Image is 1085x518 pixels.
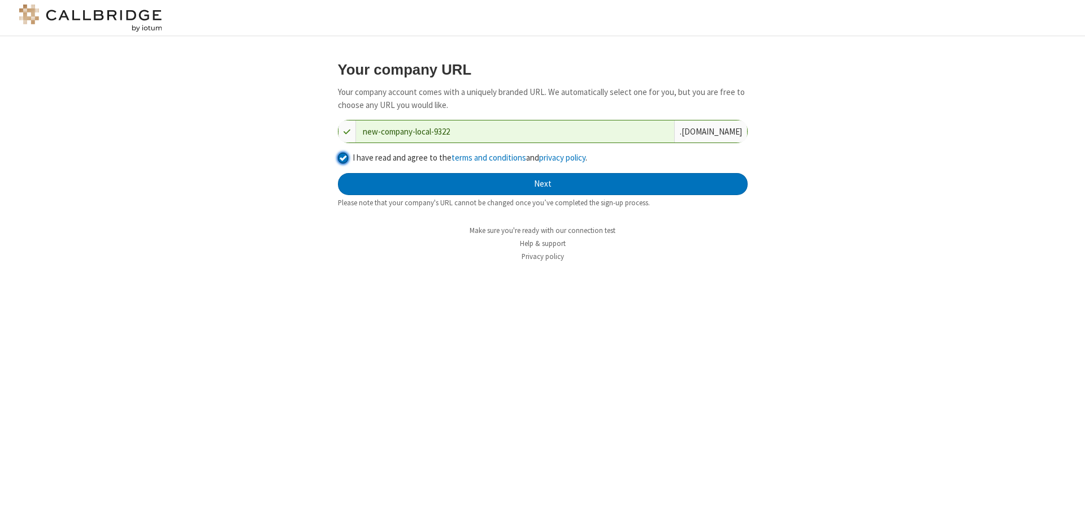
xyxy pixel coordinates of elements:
[17,5,164,32] img: logo@2x.png
[338,173,748,196] button: Next
[338,86,748,111] p: Your company account comes with a uniquely branded URL. We automatically select one for you, but ...
[452,152,526,163] a: terms and conditions
[356,120,674,143] input: Company URL
[470,226,615,235] a: Make sure you're ready with our connection test
[520,239,566,248] a: Help & support
[338,197,748,208] div: Please note that your company's URL cannot be changed once you’ve completed the sign-up process.
[522,252,564,261] a: Privacy policy
[539,152,585,163] a: privacy policy
[353,152,748,165] label: I have read and agree to the and .
[338,62,748,77] h3: Your company URL
[674,120,747,143] div: . [DOMAIN_NAME]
